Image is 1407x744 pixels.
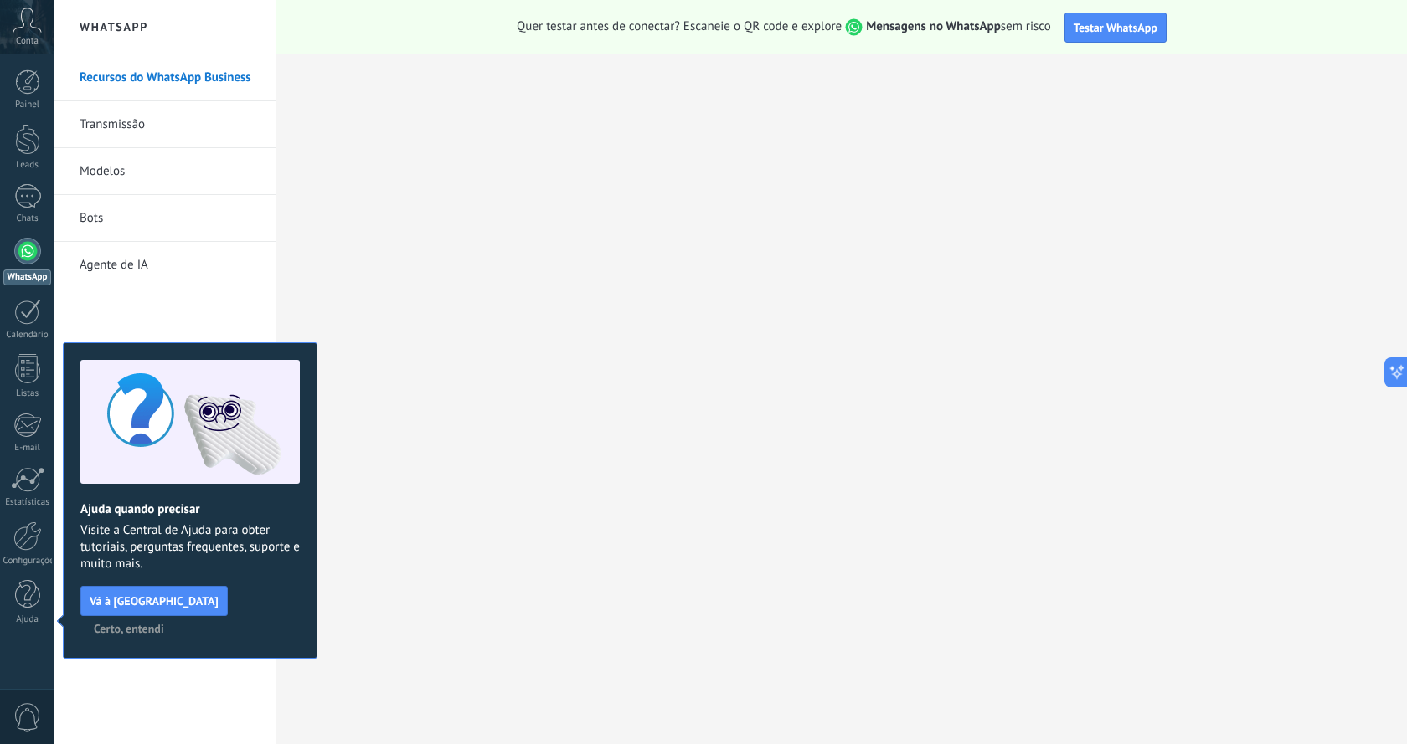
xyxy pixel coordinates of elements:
[3,497,52,508] div: Estatísticas
[3,213,52,224] div: Chats
[1074,20,1157,35] span: Testar WhatsApp
[80,586,228,616] button: Vá à [GEOGRAPHIC_DATA]
[80,54,259,101] a: Recursos do WhatsApp Business
[94,623,164,634] span: Certo, entendi
[80,101,259,148] a: Transmissão
[86,616,172,641] button: Certo, entendi
[54,101,276,148] li: Transmissão
[80,148,259,195] a: Modelos
[90,595,219,607] span: Vá à [GEOGRAPHIC_DATA]
[3,388,52,399] div: Listas
[80,242,259,289] a: Agente de IA
[517,18,1051,36] span: Quer testar antes de conectar? Escaneie o QR code e explore sem risco
[54,242,276,288] li: Agente de IA
[3,443,52,454] div: E-mail
[3,269,51,285] div: WhatsApp
[3,100,52,110] div: Painel
[3,330,52,341] div: Calendário
[80,501,300,517] h2: Ajuda quando precisar
[1064,13,1167,43] button: Testar WhatsApp
[80,522,300,572] span: Visite a Central de Ajuda para obter tutoriais, perguntas frequentes, suporte e muito mais.
[80,195,259,242] a: Bots
[16,36,39,47] span: Conta
[866,18,1001,34] strong: Mensagens no WhatsApp
[54,195,276,242] li: Bots
[54,148,276,195] li: Modelos
[54,54,276,101] li: Recursos do WhatsApp Business
[3,160,52,171] div: Leads
[3,614,52,625] div: Ajuda
[3,556,52,567] div: Configurações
